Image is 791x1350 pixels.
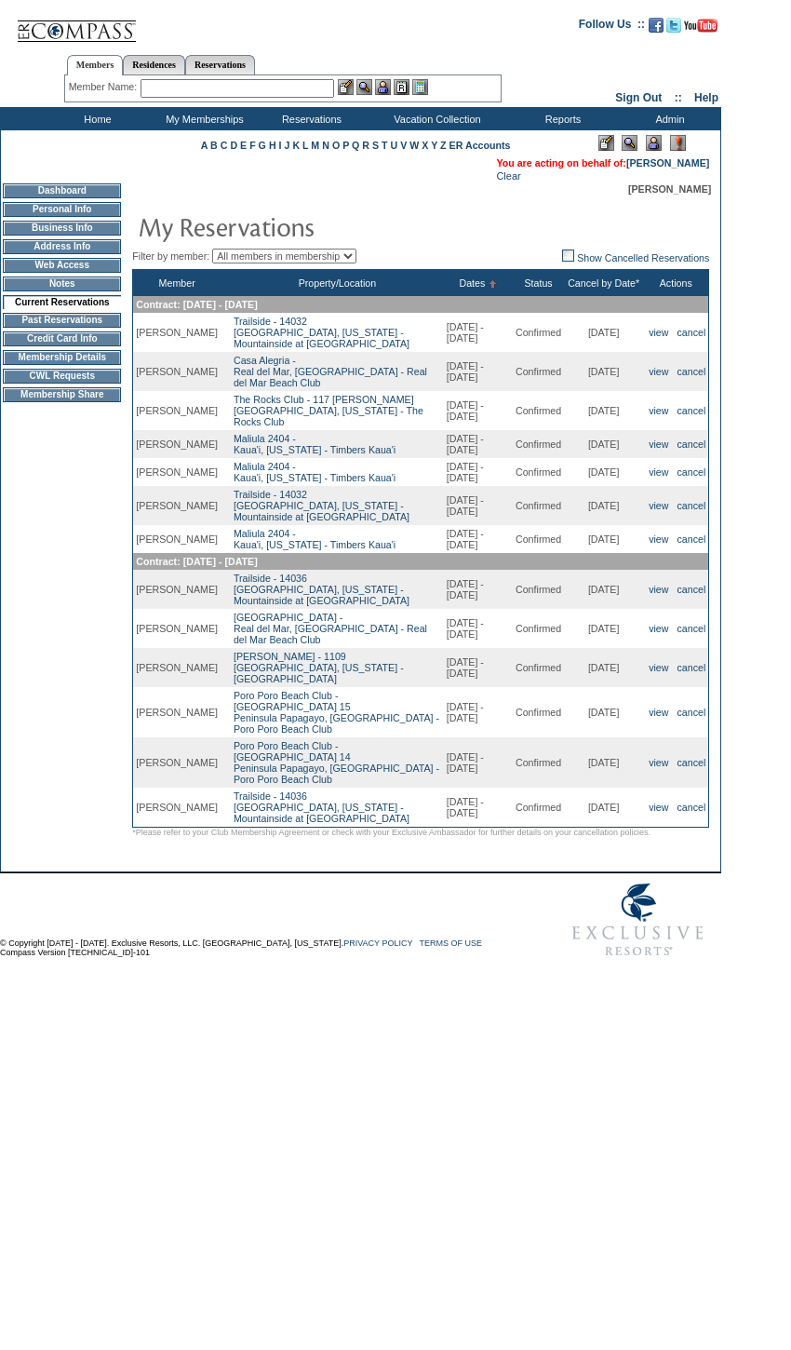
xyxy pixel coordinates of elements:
td: [PERSON_NAME] [133,458,221,486]
td: [PERSON_NAME] [133,609,221,648]
td: [DATE] [564,570,643,609]
td: Confirmed [513,391,564,430]
a: cancel [677,623,706,634]
td: Membership Share [3,387,121,402]
td: Confirmed [513,486,564,525]
img: View Mode [622,135,637,151]
td: [DATE] [564,648,643,687]
div: Member Name: [69,79,141,95]
td: [PERSON_NAME] [133,352,221,391]
a: Reservations [185,55,255,74]
td: [DATE] - [DATE] [444,391,513,430]
td: Confirmed [513,352,564,391]
td: [DATE] [564,430,643,458]
td: [DATE] - [DATE] [444,352,513,391]
a: C [221,140,228,151]
a: Z [440,140,447,151]
a: P [342,140,349,151]
span: *Please refer to your Club Membership Agreement or check with your Exclusive Ambassador for furth... [132,828,650,837]
img: Log Concern/Member Elevation [670,135,686,151]
a: [PERSON_NAME] [626,157,709,169]
a: S [372,140,379,151]
img: Edit Mode [598,135,614,151]
a: cancel [677,757,706,768]
td: Address Info [3,239,121,254]
a: T [382,140,388,151]
td: Confirmed [513,737,564,788]
img: b_calculator.gif [412,79,428,95]
td: [PERSON_NAME] [133,648,221,687]
td: Dashboard [3,183,121,198]
td: [PERSON_NAME] [133,486,221,525]
td: Follow Us :: [579,16,645,38]
a: view [649,584,668,595]
img: pgTtlMyReservations.gif [138,208,510,245]
a: Show Cancelled Reservations [562,252,709,263]
a: view [649,366,668,377]
td: Vacation Collection [363,107,507,130]
a: Residences [123,55,185,74]
a: Sign Out [615,91,662,104]
td: [DATE] [564,391,643,430]
img: chk_off.JPG [562,250,574,262]
a: V [400,140,407,151]
span: :: [675,91,682,104]
img: Ascending [485,280,497,288]
a: cancel [677,662,706,673]
td: Membership Details [3,350,121,365]
img: Impersonate [375,79,391,95]
td: [DATE] [564,687,643,737]
td: Confirmed [513,570,564,609]
td: Confirmed [513,788,564,828]
td: [DATE] - [DATE] [444,458,513,486]
td: [DATE] - [DATE] [444,788,513,828]
span: Filter by member: [132,250,209,262]
a: cancel [677,327,706,338]
td: [DATE] - [DATE] [444,648,513,687]
td: Reservations [256,107,363,130]
a: view [649,707,668,718]
a: O [332,140,340,151]
img: Reservations [394,79,409,95]
img: Exclusive Resorts [555,873,721,966]
a: view [649,662,668,673]
td: [PERSON_NAME] [133,687,221,737]
a: view [649,405,668,416]
th: Actions [643,270,709,297]
a: [PERSON_NAME] - 1109[GEOGRAPHIC_DATA], [US_STATE] - [GEOGRAPHIC_DATA] [234,651,404,684]
a: H [269,140,276,151]
a: view [649,802,668,813]
td: [DATE] [564,525,643,553]
a: Status [524,277,552,289]
a: Dates [460,277,486,289]
a: B [210,140,218,151]
a: cancel [677,500,706,511]
a: The Rocks Club - 117 [PERSON_NAME][GEOGRAPHIC_DATA], [US_STATE] - The Rocks Club [234,394,423,427]
a: view [649,439,668,450]
a: cancel [677,405,706,416]
img: Follow us on Twitter [666,18,681,33]
img: View [356,79,372,95]
a: Maliula 2404 -Kaua'i, [US_STATE] - Timbers Kaua'i [234,461,395,483]
a: Casa Alegria -Real del Mar, [GEOGRAPHIC_DATA] - Real del Mar Beach Club [234,355,427,388]
a: cancel [677,584,706,595]
td: Confirmed [513,525,564,553]
td: [PERSON_NAME] [133,525,221,553]
a: Member [159,277,195,289]
td: [PERSON_NAME] [133,313,221,352]
img: Become our fan on Facebook [649,18,664,33]
td: [DATE] [564,352,643,391]
a: E [240,140,247,151]
a: Poro Poro Beach Club - [GEOGRAPHIC_DATA] 14Peninsula Papagayo, [GEOGRAPHIC_DATA] - Poro Poro Beac... [234,740,439,785]
a: R [362,140,369,151]
a: X [422,140,428,151]
a: Trailside - 14036[GEOGRAPHIC_DATA], [US_STATE] - Mountainside at [GEOGRAPHIC_DATA] [234,790,409,824]
td: Confirmed [513,609,564,648]
td: [DATE] - [DATE] [444,737,513,788]
td: [DATE] - [DATE] [444,430,513,458]
td: [PERSON_NAME] [133,391,221,430]
a: D [230,140,237,151]
a: Q [352,140,359,151]
a: N [322,140,329,151]
a: I [279,140,282,151]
